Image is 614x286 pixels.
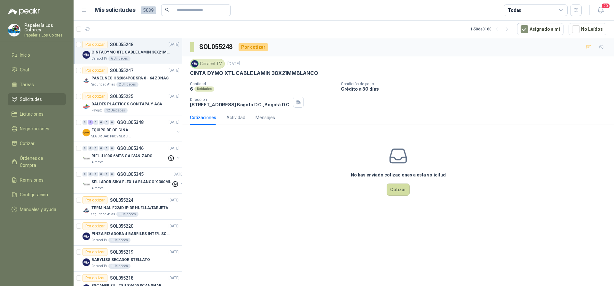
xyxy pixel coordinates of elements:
[387,184,410,196] button: Cotizar
[91,179,171,185] p: SELLADOR SIKA FLEX 1A BLANCO X 300ML
[91,75,169,81] p: PANEL NEO HS2064PCBSPA 8 - 64 ZONAS
[91,231,171,237] p: PINZA RIZADORA 4 BARRILES INTER. SOL-GEL BABYLISS SECADOR STELLATO
[8,8,40,15] img: Logo peakr
[104,172,109,176] div: 0
[91,160,104,165] p: Almatec
[169,68,179,74] p: [DATE]
[91,56,107,61] p: Caracol TV
[83,222,107,230] div: Por cotizar
[341,86,611,92] p: Crédito a 30 días
[8,108,66,120] a: Licitaciones
[91,108,102,113] p: Patojito
[20,191,48,198] span: Configuración
[601,3,610,9] span: 20
[91,153,153,159] p: RIEL U100X 6MTS GALVANIZADO
[104,120,109,125] div: 0
[116,82,138,87] div: 2 Unidades
[470,24,512,34] div: 1 - 50 de 3160
[256,114,275,121] div: Mensajes
[20,66,29,73] span: Chat
[110,94,133,99] p: SOL055235
[190,70,318,77] p: CINTA DYMO XTL CABLE LAMIN 38X21MMBLANCO
[108,264,130,269] div: 1 Unidades
[83,103,90,110] img: Company Logo
[91,212,115,217] p: Seguridad Atlas
[8,24,20,36] img: Company Logo
[24,23,66,32] p: Papelería Los Colores
[8,49,66,61] a: Inicio
[93,172,98,176] div: 0
[169,249,179,255] p: [DATE]
[110,42,133,47] p: SOL055248
[74,38,182,64] a: Por cotizarSOL055248[DATE] Company LogoCINTA DYMO XTL CABLE LAMIN 38X21MMBLANCOCaracol TV6 Unidades
[8,203,66,216] a: Manuales y ayuda
[93,120,98,125] div: 0
[91,264,107,269] p: Caracol TV
[83,274,107,282] div: Por cotizar
[74,220,182,246] a: Por cotizarSOL055220[DATE] Company LogoPINZA RIZADORA 4 BARRILES INTER. SOL-GEL BABYLISS SECADOR ...
[88,146,93,151] div: 0
[83,118,181,139] a: 0 3 0 0 0 0 GSOL005348[DATE] Company LogoEQUIPO DE OFICINASEGURIDAD PROVISER LTDA
[190,114,216,121] div: Cotizaciones
[108,238,130,243] div: 1 Unidades
[190,86,193,92] p: 6
[83,181,90,188] img: Company Logo
[165,8,169,12] span: search
[74,90,182,116] a: Por cotizarSOL055235[DATE] Company LogoBALDES PLASTICOS CON TAPA Y ASAPatojito12 Unidades
[8,93,66,105] a: Solicitudes
[91,127,128,133] p: EQUIPO DE OFICINA
[104,108,128,113] div: 12 Unidades
[91,101,162,107] p: BALDES PLASTICOS CON TAPA Y ASA
[88,120,93,125] div: 3
[190,102,290,107] p: [STREET_ADDRESS] Bogotá D.C. , Bogotá D.C.
[351,171,446,178] h3: No has enviado cotizaciones a esta solicitud
[110,250,133,254] p: SOL055219
[83,207,90,214] img: Company Logo
[91,186,104,191] p: Almatec
[95,5,136,15] h1: Mis solicitudes
[226,114,245,121] div: Actividad
[104,146,109,151] div: 0
[83,146,87,151] div: 0
[227,61,240,67] p: [DATE]
[74,194,182,220] a: Por cotizarSOL055224[DATE] Company LogoTERMINAL F22/ID IP DE HUELLA/TARJETASeguridad Atlas1 Unidades
[169,119,179,126] p: [DATE]
[83,41,107,48] div: Por cotizar
[110,276,133,280] p: SOL055218
[91,134,132,139] p: SEGURIDAD PROVISER LTDA
[91,82,115,87] p: Seguridad Atlas
[110,198,133,202] p: SOL055224
[169,145,179,151] p: [DATE]
[20,206,56,213] span: Manuales y ayuda
[99,146,104,151] div: 0
[91,238,107,243] p: Caracol TV
[24,33,66,37] p: Papeleria Los Colores
[108,56,130,61] div: 6 Unidades
[91,49,171,55] p: CINTA DYMO XTL CABLE LAMIN 38X21MMBLANCO
[83,170,185,191] a: 0 0 0 0 0 0 GSOL005345[DATE] Company LogoSELLADOR SIKA FLEX 1A BLANCO X 300MLAlmatec
[173,171,184,177] p: [DATE]
[169,42,179,48] p: [DATE]
[83,233,90,240] img: Company Logo
[169,197,179,203] p: [DATE]
[117,172,144,176] p: GSOL005345
[190,59,225,69] div: Caracol TV
[190,97,290,102] p: Dirección
[110,120,114,125] div: 0
[8,123,66,135] a: Negociaciones
[191,60,198,67] img: Company Logo
[83,67,107,74] div: Por cotizar
[169,94,179,100] p: [DATE]
[595,4,606,16] button: 20
[116,212,138,217] div: 1 Unidades
[91,257,150,263] p: BABYLISS SECADOR STELLATO
[8,78,66,91] a: Tareas
[88,172,93,176] div: 0
[20,81,34,88] span: Tareas
[91,205,168,211] p: TERMINAL F22/ID IP DE HUELLA/TARJETA
[99,172,104,176] div: 0
[83,248,107,256] div: Por cotizar
[20,52,30,59] span: Inicio
[83,196,107,204] div: Por cotizar
[83,93,107,100] div: Por cotizar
